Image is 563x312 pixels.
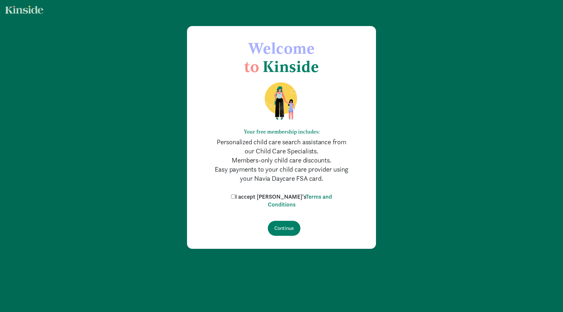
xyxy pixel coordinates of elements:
[213,129,350,135] h6: Your free membership includes:
[5,6,43,14] img: light.svg
[268,193,332,208] a: Terms and Conditions
[248,39,315,58] span: Welcome
[263,57,319,76] span: Kinside
[229,193,334,208] label: I accept [PERSON_NAME]'s
[231,194,235,199] input: I accept [PERSON_NAME]'sTerms and Conditions
[213,137,350,156] p: Personalized child care search assistance from our Child Care Specialists.
[268,221,300,236] input: Continue
[257,82,307,121] img: illustration-mom-daughter.png
[213,156,350,165] p: Members-only child care discounts.
[213,165,350,183] p: Easy payments to your child care provider using your Navia Daycare FSA card.
[244,57,259,76] span: to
